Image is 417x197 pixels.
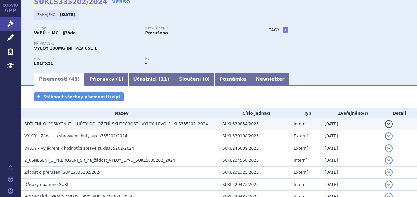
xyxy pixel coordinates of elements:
td: SUKL246039/2025 [219,142,290,154]
td: SUKL339854/2025 [219,118,290,130]
a: Přípravky (1) [85,73,128,86]
span: Externí [294,170,308,175]
strong: VaPÚ + MC - §39da [34,31,76,35]
span: VYLOY 100MG INF PLV CSL 1 [34,46,97,51]
button: detail [385,181,393,188]
span: Interní [294,158,307,163]
span: VYLOY - Žádost o stanovení lhůty sukls335202/2024 [24,134,127,138]
button: detail [385,120,393,128]
th: Detail [382,108,417,118]
th: Název [21,108,219,118]
span: Žádost o přerušení SUKLS335202/2024 [24,170,102,175]
a: Sloučení (0) [174,73,215,86]
button: detail [385,169,393,176]
td: [DATE] [321,142,382,154]
td: SUKL229473/2025 [219,179,290,191]
button: detail [385,144,393,152]
p: RS: [145,57,249,61]
span: 43 [71,76,77,81]
span: Externí [294,146,308,151]
th: Číslo jednací [219,108,290,118]
span: Interní [294,122,307,126]
td: [DATE] [321,167,382,179]
a: Stáhnout všechny písemnosti (zip) [34,92,124,101]
span: 11 [161,76,167,81]
td: [DATE] [321,179,382,191]
span: 1 [118,76,121,81]
td: SUKL330198/2025 [219,130,290,142]
span: Důkazy opatřené SÚKL [24,182,69,187]
abbr: (?) [363,111,368,116]
span: Zahájeno: [37,12,58,17]
td: [DATE] [321,154,382,167]
span: SDĚLENÍ_O_POSKYTNUTÍ_LHŮTY_DOLOŽENÍ_SKUTEČNOSTI_VYLOY_LPVO_SUKLS335202_2024 [24,122,208,126]
td: SUKL231325/2025 [219,167,290,179]
p: Stav řízení: [145,26,249,30]
td: [DATE] [321,130,382,142]
a: Písemnosti (43) [34,73,85,86]
span: 0 [205,76,208,81]
th: Zveřejněno [321,108,382,118]
button: detail [385,132,393,140]
strong: ZOLBETUXIMAB [34,61,53,66]
button: detail [385,156,393,164]
strong: [DATE] [60,12,76,17]
a: Účastníci (11) [128,73,174,86]
span: Externí [294,134,308,138]
span: Interní [294,182,307,187]
p: Typ SŘ: [34,26,138,30]
a: Newsletter [251,73,289,86]
span: Stáhnout všechny písemnosti (zip) [43,95,120,99]
td: [DATE] [321,118,382,130]
strong: - [145,61,147,66]
a: Poznámka [215,73,251,86]
p: Přípravek: [34,42,256,45]
h3: Tagy [269,26,280,34]
th: Typ [290,108,321,118]
span: 2_USNESENÍ_O_PŘERUŠENÍ_SŘ_na_žádost_VYLOY_LPVO_SUKLS335202_2024 [24,158,175,163]
span: VYLOY - Vyjádření k hodnotící zprávě sukls335202/2024 [24,146,134,151]
p: ATC: [34,57,138,61]
td: SUKL234568/2025 [219,154,290,167]
strong: Přerušeno [145,31,168,35]
a: + [283,27,288,33]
